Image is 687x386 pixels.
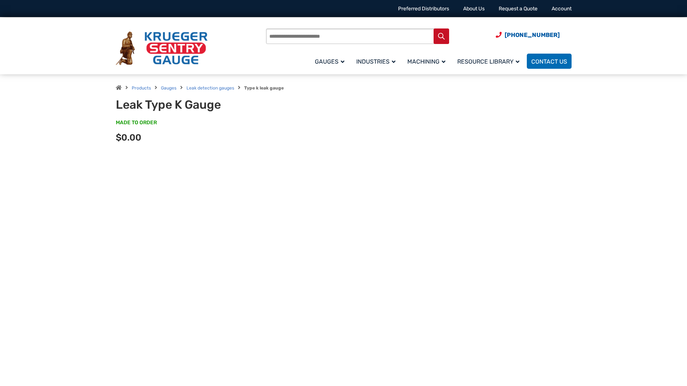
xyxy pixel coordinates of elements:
a: Resource Library [453,53,527,70]
a: Preferred Distributors [398,6,449,12]
strong: Type k leak gauge [244,85,284,91]
a: Gauges [310,53,352,70]
h1: Leak Type K Gauge [116,98,298,112]
a: Account [552,6,572,12]
a: Gauges [161,85,176,91]
span: Resource Library [457,58,519,65]
span: Contact Us [531,58,567,65]
a: Leak detection gauges [186,85,234,91]
img: Krueger Sentry Gauge [116,31,208,65]
a: Phone Number (920) 434-8860 [496,30,560,40]
span: Industries [356,58,395,65]
span: Gauges [315,58,344,65]
a: Contact Us [527,54,572,69]
a: Industries [352,53,403,70]
span: MADE TO ORDER [116,119,157,126]
a: About Us [463,6,485,12]
span: [PHONE_NUMBER] [505,31,560,38]
span: $0.00 [116,132,141,143]
a: Products [132,85,151,91]
span: Machining [407,58,445,65]
a: Request a Quote [499,6,538,12]
a: Machining [403,53,453,70]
